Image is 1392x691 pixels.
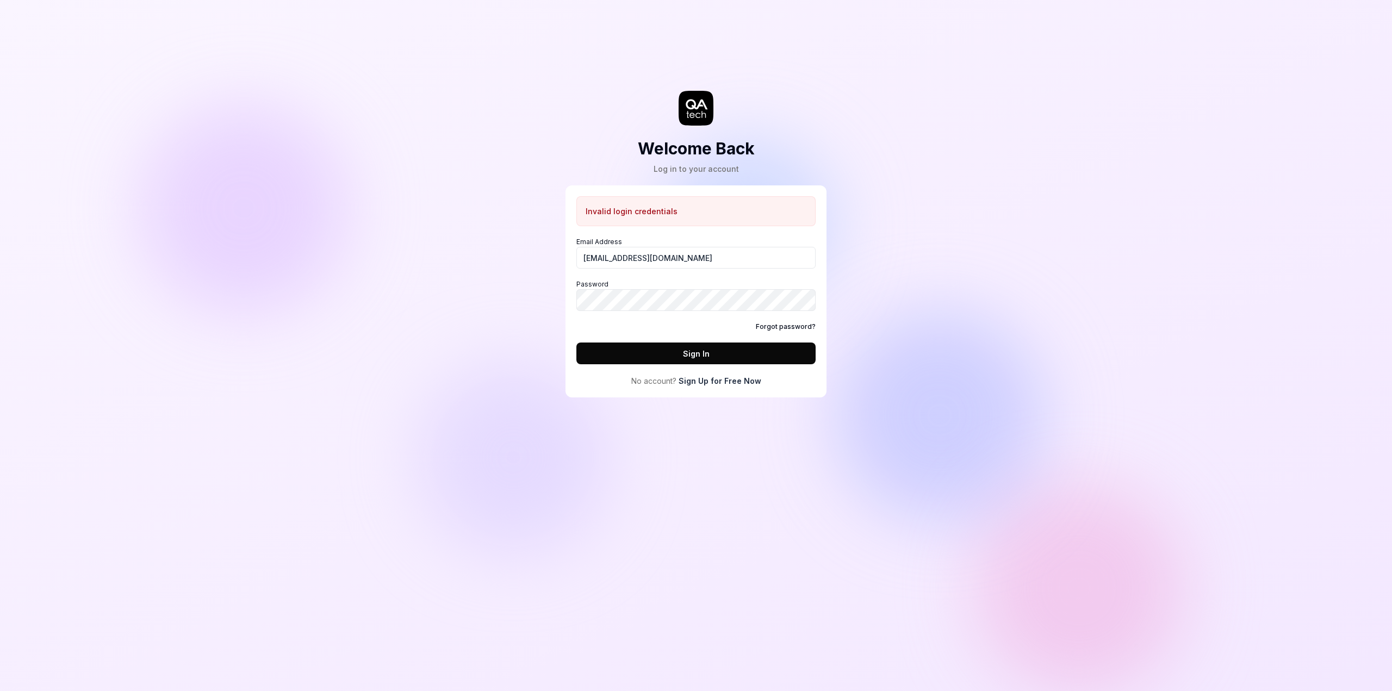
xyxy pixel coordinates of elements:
a: Forgot password? [756,322,816,332]
span: No account? [631,375,676,387]
div: Log in to your account [638,163,755,175]
a: Sign Up for Free Now [679,375,761,387]
button: Sign In [576,343,816,364]
label: Password [576,279,816,311]
input: Email Address [576,247,816,269]
label: Email Address [576,237,816,269]
h2: Welcome Back [638,136,755,161]
input: Password [576,289,816,311]
p: Invalid login credentials [586,206,678,217]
